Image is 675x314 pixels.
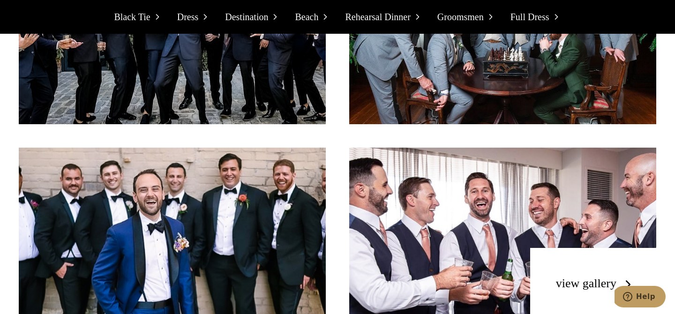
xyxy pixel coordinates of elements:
a: view gallery [556,277,635,290]
span: Beach [295,9,318,24]
span: Black Tie [114,9,150,24]
span: Destination [225,9,268,24]
span: Dress [177,9,199,24]
span: Groomsmen [437,9,484,24]
span: Rehearsal Dinner [345,9,410,24]
iframe: Opens a widget where you can chat to one of our agents [615,286,666,309]
span: Full Dress [510,9,549,24]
